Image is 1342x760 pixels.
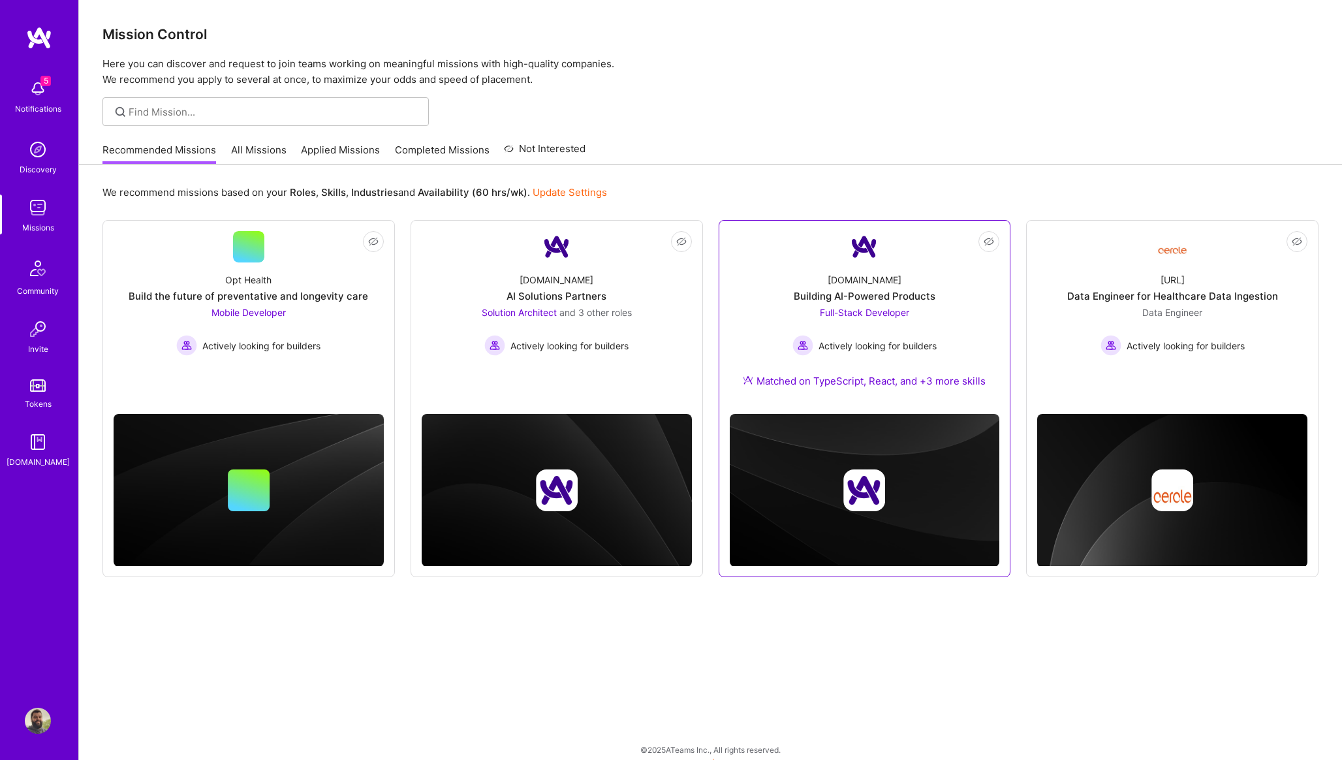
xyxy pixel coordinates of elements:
[25,76,51,102] img: bell
[22,253,54,284] img: Community
[792,335,813,356] img: Actively looking for builders
[368,236,379,247] i: icon EyeClosed
[418,186,527,198] b: Availability (60 hrs/wk)
[1142,307,1202,318] span: Data Engineer
[22,221,54,234] div: Missions
[25,397,52,411] div: Tokens
[743,374,986,388] div: Matched on TypeScript, React, and +3 more skills
[828,273,901,287] div: [DOMAIN_NAME]
[484,335,505,356] img: Actively looking for builders
[849,231,880,262] img: Company Logo
[559,307,632,318] span: and 3 other roles
[25,429,51,455] img: guide book
[102,26,1319,42] h3: Mission Control
[1037,231,1307,393] a: Company Logo[URL]Data Engineer for Healthcare Data IngestionData Engineer Actively looking for bu...
[28,342,48,356] div: Invite
[351,186,398,198] b: Industries
[113,104,128,119] i: icon SearchGrey
[30,379,46,392] img: tokens
[1151,469,1193,511] img: Company logo
[290,186,316,198] b: Roles
[15,102,61,116] div: Notifications
[730,414,1000,567] img: cover
[541,231,572,262] img: Company Logo
[20,163,57,176] div: Discovery
[794,289,935,303] div: Building AI-Powered Products
[1127,339,1245,353] span: Actively looking for builders
[211,307,286,318] span: Mobile Developer
[129,289,368,303] div: Build the future of preventative and longevity care
[102,143,216,165] a: Recommended Missions
[743,375,753,385] img: Ateam Purple Icon
[40,76,51,86] span: 5
[102,185,607,199] p: We recommend missions based on your , , and .
[1037,414,1307,567] img: cover
[1157,236,1188,258] img: Company Logo
[102,56,1319,87] p: Here you can discover and request to join teams working on meaningful missions with high-quality ...
[25,708,51,734] img: User Avatar
[231,143,287,165] a: All Missions
[482,307,557,318] span: Solution Architect
[730,231,1000,404] a: Company Logo[DOMAIN_NAME]Building AI-Powered ProductsFull-Stack Developer Actively looking for bu...
[25,316,51,342] img: Invite
[301,143,380,165] a: Applied Missions
[7,455,70,469] div: [DOMAIN_NAME]
[819,339,937,353] span: Actively looking for builders
[520,273,593,287] div: [DOMAIN_NAME]
[504,141,585,165] a: Not Interested
[114,414,384,567] img: cover
[1100,335,1121,356] img: Actively looking for builders
[507,289,606,303] div: AI Solutions Partners
[176,335,197,356] img: Actively looking for builders
[510,339,629,353] span: Actively looking for builders
[536,469,578,511] img: Company logo
[820,307,909,318] span: Full-Stack Developer
[26,26,52,50] img: logo
[17,284,59,298] div: Community
[1292,236,1302,247] i: icon EyeClosed
[533,186,607,198] a: Update Settings
[321,186,346,198] b: Skills
[676,236,687,247] i: icon EyeClosed
[114,231,384,393] a: Opt HealthBuild the future of preventative and longevity careMobile Developer Actively looking fo...
[22,708,54,734] a: User Avatar
[202,339,320,353] span: Actively looking for builders
[395,143,490,165] a: Completed Missions
[25,136,51,163] img: discovery
[984,236,994,247] i: icon EyeClosed
[422,231,692,393] a: Company Logo[DOMAIN_NAME]AI Solutions PartnersSolution Architect and 3 other rolesActively lookin...
[1067,289,1278,303] div: Data Engineer for Healthcare Data Ingestion
[1161,273,1185,287] div: [URL]
[422,414,692,567] img: cover
[843,469,885,511] img: Company logo
[25,195,51,221] img: teamwork
[225,273,272,287] div: Opt Health
[129,105,419,119] input: Find Mission...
